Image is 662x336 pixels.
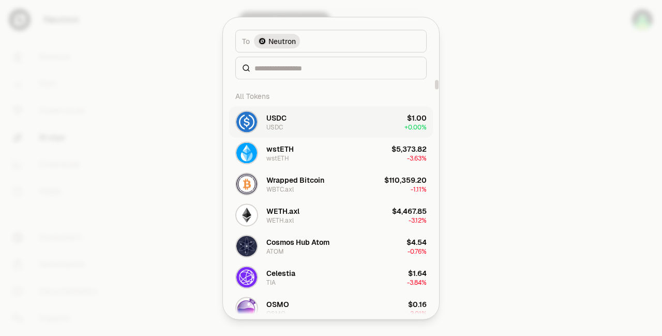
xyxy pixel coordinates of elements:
div: WETH.axl [266,206,299,216]
span: + 0.00% [404,123,427,131]
img: USDC Logo [236,111,257,132]
div: $5,373.82 [392,143,427,154]
div: Wrapped Bitcoin [266,174,324,185]
span: -0.76% [408,247,427,255]
div: USDC [266,123,283,131]
span: -3.84% [407,278,427,286]
div: OSMO [266,309,285,317]
img: wstETH Logo [236,142,257,163]
span: -1.11% [411,185,427,193]
button: TIA LogoCelestiaTIA$1.64-3.84% [229,261,433,293]
span: -2.01% [408,309,427,317]
button: ATOM LogoCosmos Hub AtomATOM$4.54-0.76% [229,230,433,261]
div: WETH.axl [266,216,294,224]
span: -3.63% [407,154,427,162]
div: ATOM [266,247,284,255]
img: Neutron Logo [258,37,266,45]
div: OSMO [266,299,289,309]
button: ToNeutron LogoNeutron [235,30,427,52]
div: $0.16 [408,299,427,309]
div: Cosmos Hub Atom [266,237,329,247]
div: All Tokens [229,85,433,106]
div: $4,467.85 [392,206,427,216]
span: Neutron [268,36,296,46]
img: ATOM Logo [236,236,257,256]
div: wstETH [266,154,289,162]
div: USDC [266,112,287,123]
span: -3.12% [409,216,427,224]
img: OSMO Logo [236,298,257,318]
button: USDC LogoUSDCUSDC$1.00+0.00% [229,106,433,137]
div: $4.54 [407,237,427,247]
button: wstETH LogowstETHwstETH$5,373.82-3.63% [229,137,433,168]
div: $1.00 [407,112,427,123]
div: TIA [266,278,276,286]
div: $1.64 [408,268,427,278]
img: WBTC.axl Logo [236,173,257,194]
button: WBTC.axl LogoWrapped BitcoinWBTC.axl$110,359.20-1.11% [229,168,433,199]
button: OSMO LogoOSMOOSMO$0.16-2.01% [229,293,433,324]
div: WBTC.axl [266,185,294,193]
img: TIA Logo [236,267,257,287]
div: Celestia [266,268,295,278]
div: $110,359.20 [384,174,427,185]
img: WETH.axl Logo [236,204,257,225]
div: wstETH [266,143,294,154]
span: To [242,36,250,46]
button: WETH.axl LogoWETH.axlWETH.axl$4,467.85-3.12% [229,199,433,230]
